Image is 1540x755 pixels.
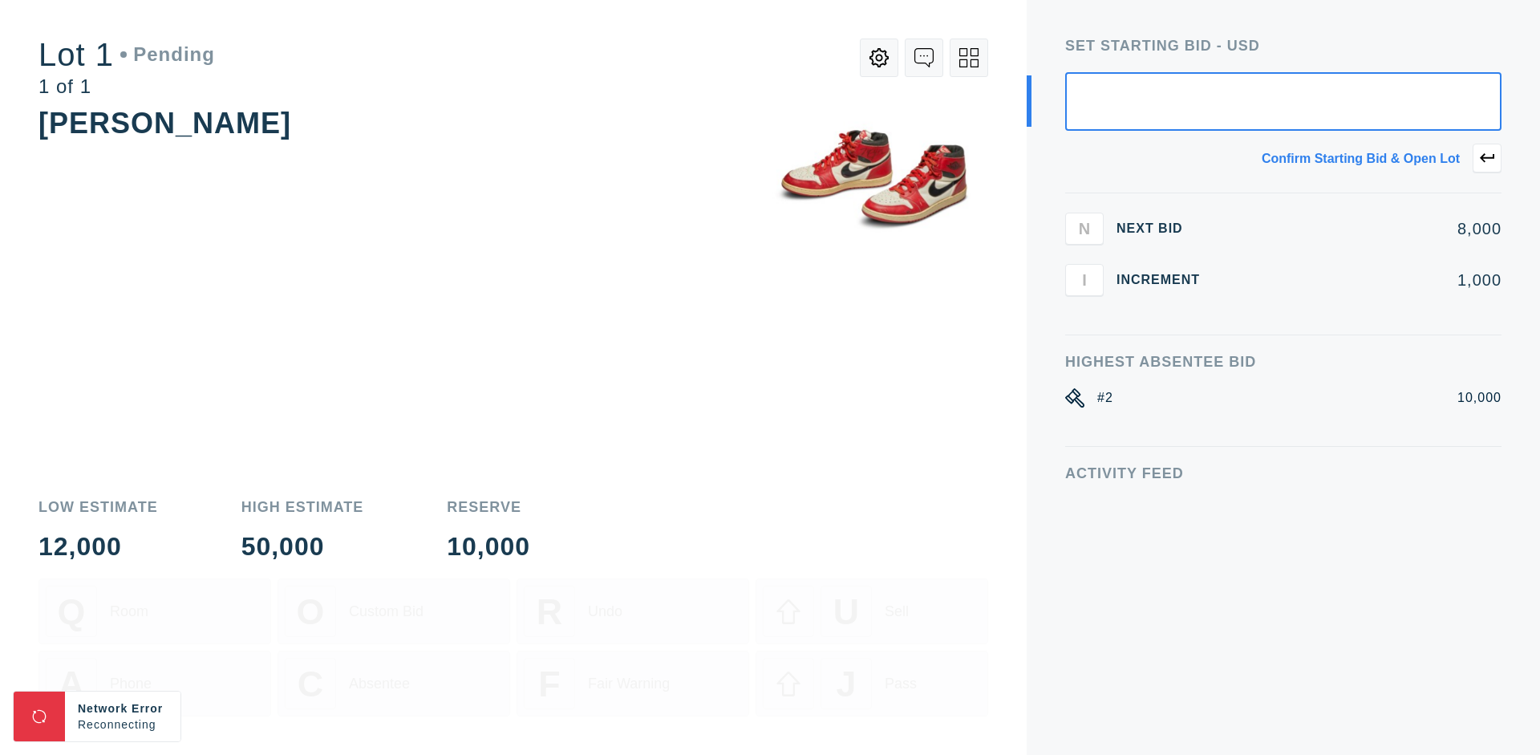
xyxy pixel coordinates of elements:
div: [PERSON_NAME] [38,107,291,140]
span: I [1082,270,1087,289]
div: Next Bid [1116,222,1213,235]
div: Reserve [447,500,530,514]
div: 1,000 [1226,272,1501,288]
div: Reconnecting [78,716,168,733]
div: 12,000 [38,534,158,559]
div: Highest Absentee Bid [1065,355,1501,369]
div: Activity Feed [1065,466,1501,481]
div: High Estimate [241,500,364,514]
div: 10,000 [447,534,530,559]
div: Pending [120,45,215,64]
div: Low Estimate [38,500,158,514]
div: #2 [1097,388,1113,408]
button: N [1065,213,1104,245]
div: 50,000 [241,534,364,559]
div: Increment [1116,274,1213,286]
div: Set Starting bid - USD [1065,39,1501,53]
div: Lot 1 [38,39,215,71]
div: 1 of 1 [38,77,215,96]
div: 10,000 [1457,388,1501,408]
span: N [1079,219,1090,237]
div: 8,000 [1226,221,1501,237]
button: I [1065,264,1104,296]
div: Confirm starting bid & open lot [1262,152,1460,165]
div: Network Error [78,700,168,716]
